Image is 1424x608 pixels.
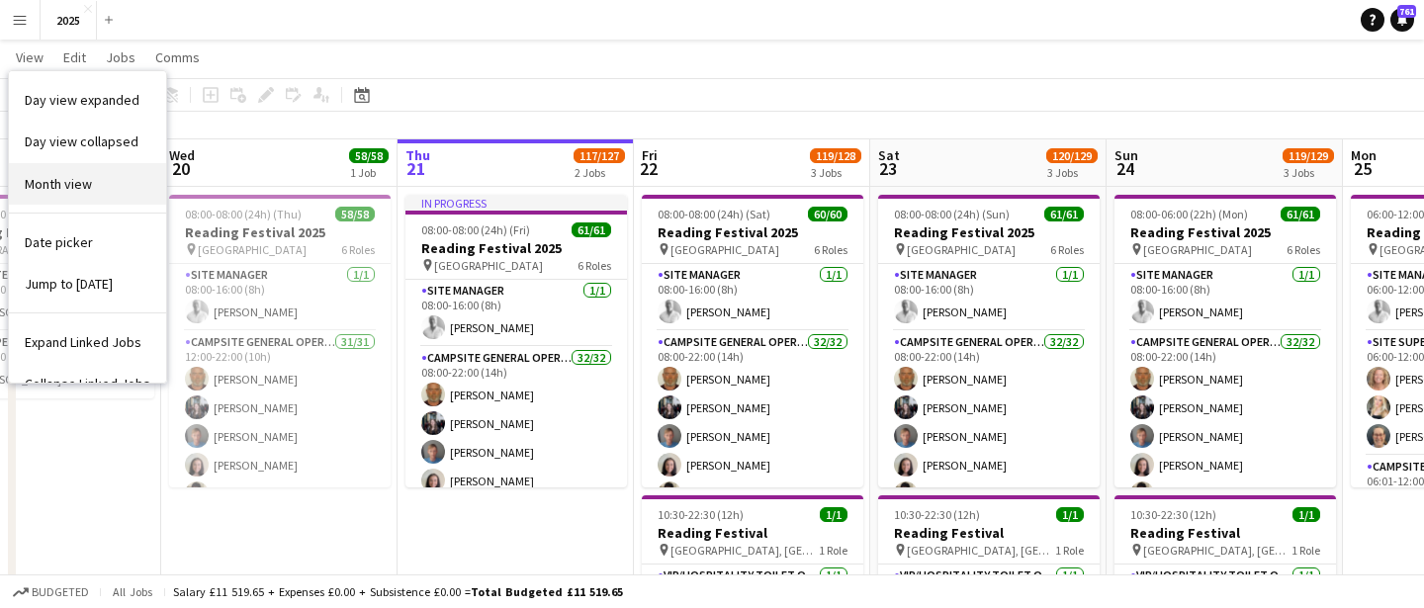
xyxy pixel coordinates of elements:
[166,157,195,180] span: 20
[1114,223,1336,241] h3: Reading Festival 2025
[907,242,1016,257] span: [GEOGRAPHIC_DATA]
[9,163,166,205] a: Month view
[402,157,430,180] span: 21
[808,207,847,221] span: 60/60
[1390,8,1414,32] a: 761
[173,584,623,599] div: Salary £11 519.65 + Expenses £0.00 + Subsistence £0.00 =
[1047,165,1097,180] div: 3 Jobs
[434,258,543,273] span: [GEOGRAPHIC_DATA]
[642,146,658,164] span: Fri
[1143,242,1252,257] span: [GEOGRAPHIC_DATA]
[169,264,391,331] app-card-role: Site Manager1/108:00-16:00 (8h)[PERSON_NAME]
[405,239,627,257] h3: Reading Festival 2025
[169,146,195,164] span: Wed
[1114,524,1336,542] h3: Reading Festival
[349,148,389,163] span: 58/58
[198,242,307,257] span: [GEOGRAPHIC_DATA]
[335,207,375,221] span: 58/58
[810,148,861,163] span: 119/128
[1284,165,1333,180] div: 3 Jobs
[25,275,113,293] span: Jump to [DATE]
[574,148,625,163] span: 117/127
[642,264,863,331] app-card-role: Site Manager1/108:00-16:00 (8h)[PERSON_NAME]
[1351,146,1377,164] span: Mon
[169,223,391,241] h3: Reading Festival 2025
[1291,543,1320,558] span: 1 Role
[9,363,166,404] a: Collapse Linked Jobs
[25,175,92,193] span: Month view
[572,222,611,237] span: 61/61
[1112,157,1138,180] span: 24
[1143,543,1291,558] span: [GEOGRAPHIC_DATA], [GEOGRAPHIC_DATA]
[1114,264,1336,331] app-card-role: Site Manager1/108:00-16:00 (8h)[PERSON_NAME]
[1292,507,1320,522] span: 1/1
[341,242,375,257] span: 6 Roles
[575,165,624,180] div: 2 Jobs
[25,333,141,351] span: Expand Linked Jobs
[639,157,658,180] span: 22
[8,44,51,70] a: View
[878,524,1100,542] h3: Reading Festival
[1044,207,1084,221] span: 61/61
[642,524,863,542] h3: Reading Festival
[98,44,143,70] a: Jobs
[25,91,139,109] span: Day view expanded
[405,280,627,347] app-card-role: Site Manager1/108:00-16:00 (8h)[PERSON_NAME]
[1046,148,1098,163] span: 120/129
[670,242,779,257] span: [GEOGRAPHIC_DATA]
[811,165,860,180] div: 3 Jobs
[894,507,980,522] span: 10:30-22:30 (12h)
[907,543,1055,558] span: [GEOGRAPHIC_DATA], [GEOGRAPHIC_DATA]
[820,507,847,522] span: 1/1
[25,132,138,150] span: Day view collapsed
[32,585,89,599] span: Budgeted
[55,44,94,70] a: Edit
[1348,157,1377,180] span: 25
[1130,507,1216,522] span: 10:30-22:30 (12h)
[405,146,430,164] span: Thu
[878,223,1100,241] h3: Reading Festival 2025
[109,584,156,599] span: All jobs
[9,221,166,263] a: Date picker
[1055,543,1084,558] span: 1 Role
[878,195,1100,487] app-job-card: 08:00-08:00 (24h) (Sun)61/61Reading Festival 2025 [GEOGRAPHIC_DATA]6 RolesSite Manager1/108:00-16...
[670,543,819,558] span: [GEOGRAPHIC_DATA], [GEOGRAPHIC_DATA]
[106,48,135,66] span: Jobs
[471,584,623,599] span: Total Budgeted £11 519.65
[658,207,770,221] span: 08:00-08:00 (24h) (Sat)
[63,48,86,66] span: Edit
[185,207,302,221] span: 08:00-08:00 (24h) (Thu)
[875,157,900,180] span: 23
[642,223,863,241] h3: Reading Festival 2025
[25,233,93,251] span: Date picker
[642,195,863,487] app-job-card: 08:00-08:00 (24h) (Sat)60/60Reading Festival 2025 [GEOGRAPHIC_DATA]6 RolesSite Manager1/108:00-16...
[405,195,627,211] div: In progress
[878,146,900,164] span: Sat
[421,222,530,237] span: 08:00-08:00 (24h) (Fri)
[147,44,208,70] a: Comms
[25,375,150,392] span: Collapse Linked Jobs
[658,507,744,522] span: 10:30-22:30 (12h)
[1287,242,1320,257] span: 6 Roles
[814,242,847,257] span: 6 Roles
[578,258,611,273] span: 6 Roles
[405,195,627,487] app-job-card: In progress08:00-08:00 (24h) (Fri)61/61Reading Festival 2025 [GEOGRAPHIC_DATA]6 RolesSite Manager...
[878,264,1100,331] app-card-role: Site Manager1/108:00-16:00 (8h)[PERSON_NAME]
[1283,148,1334,163] span: 119/129
[1056,507,1084,522] span: 1/1
[1114,195,1336,487] app-job-card: 08:00-06:00 (22h) (Mon)61/61Reading Festival 2025 [GEOGRAPHIC_DATA]6 RolesSite Manager1/108:00-16...
[169,195,391,487] app-job-card: 08:00-08:00 (24h) (Thu)58/58Reading Festival 2025 [GEOGRAPHIC_DATA]6 RolesSite Manager1/108:00-16...
[350,165,388,180] div: 1 Job
[1281,207,1320,221] span: 61/61
[1050,242,1084,257] span: 6 Roles
[41,1,97,40] button: 2025
[1397,5,1416,18] span: 761
[9,121,166,162] a: Day view collapsed
[9,321,166,363] a: Expand Linked Jobs
[819,543,847,558] span: 1 Role
[894,207,1010,221] span: 08:00-08:00 (24h) (Sun)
